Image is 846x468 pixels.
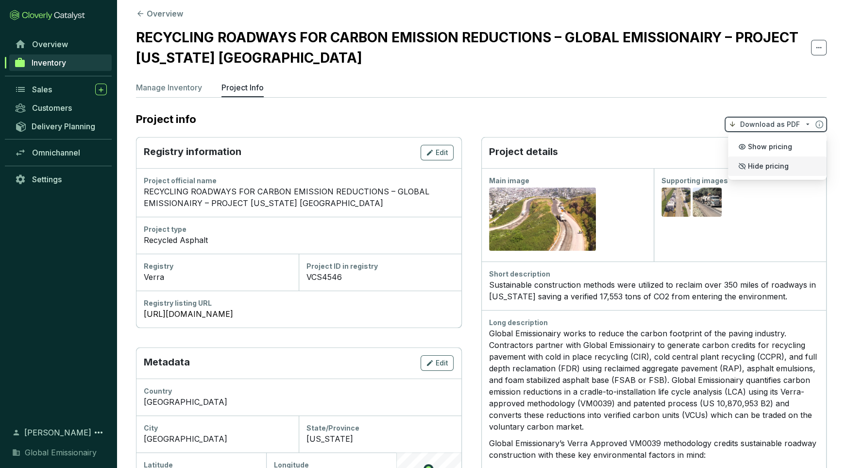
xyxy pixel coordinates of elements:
[10,100,112,116] a: Customers
[32,39,68,49] span: Overview
[25,447,97,458] span: Global Emissionairy
[144,308,454,320] a: [URL][DOMAIN_NAME]
[144,271,291,283] div: Verra
[144,423,291,433] div: City
[436,148,448,157] span: Edit
[136,82,202,93] p: Manage Inventory
[661,176,818,186] div: Supporting images
[9,54,112,71] a: Inventory
[32,103,72,113] span: Customers
[144,186,454,209] div: RECYCLING ROADWAYS FOR CARBON EMISSION REDUCTIONS – GLOBAL EMISSIONAIRY – PROJECT [US_STATE] [GEO...
[144,298,454,308] div: Registry listing URL
[144,433,291,445] div: [GEOGRAPHIC_DATA]
[10,36,112,52] a: Overview
[748,143,792,151] span: Show pricing
[144,234,454,246] div: Recycled Asphalt
[421,145,454,160] button: Edit
[221,82,264,93] p: Project Info
[421,355,454,371] button: Edit
[144,355,190,371] p: Metadata
[489,176,646,186] div: Main image
[144,225,454,234] div: Project type
[32,58,66,68] span: Inventory
[306,433,454,445] div: [US_STATE]
[10,144,112,161] a: Omnichannel
[306,271,454,283] div: VCS4546
[489,437,818,461] p: Global Emissionary’s Verra Approved VM0039 methodology credits sustainable roadway construction w...
[32,148,80,157] span: Omnichannel
[32,121,95,131] span: Delivery Planning
[32,85,52,94] span: Sales
[489,269,818,279] div: Short description
[144,386,454,396] div: Country
[740,120,800,129] p: Download as PDF
[489,145,558,160] p: Project details
[489,279,818,302] div: Sustainable construction methods were utilized to reclaim over 350 miles of roadways in [US_STATE...
[748,162,789,170] span: Hide pricing
[10,118,112,134] a: Delivery Planning
[144,261,291,271] div: Registry
[436,358,448,368] span: Edit
[24,427,91,438] span: [PERSON_NAME]
[489,318,818,328] div: Long description
[144,176,454,186] div: Project official name
[733,139,822,155] p: Show pricing
[306,261,454,271] div: Project ID in registry
[144,145,241,160] p: Registry information
[32,174,62,184] span: Settings
[136,27,811,68] h2: RECYCLING ROADWAYS FOR CARBON EMISSION REDUCTIONS – GLOBAL EMISSIONAIRY – PROJECT [US_STATE] [GEO...
[144,396,454,408] div: [GEOGRAPHIC_DATA]
[733,158,822,174] p: Hide pricing
[10,171,112,188] a: Settings
[489,328,818,433] p: Global Emissionairy works to reduce the carbon footprint of the paving industry. Contractors part...
[10,81,112,98] a: Sales
[136,113,206,125] h2: Project info
[306,423,454,433] div: State/Province
[136,8,183,19] button: Overview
